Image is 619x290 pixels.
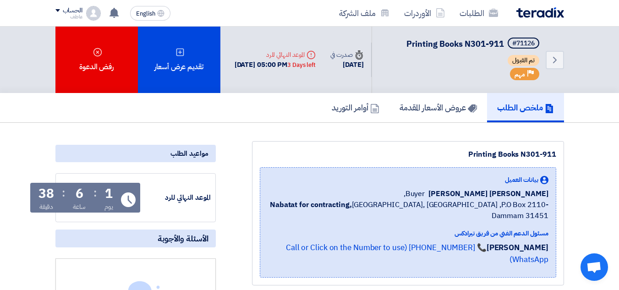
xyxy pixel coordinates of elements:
div: مواعيد الطلب [55,145,216,162]
span: [GEOGRAPHIC_DATA], [GEOGRAPHIC_DATA] ,P.O Box 2110- Dammam 31451 [268,199,548,221]
div: #71126 [512,40,535,47]
strong: [PERSON_NAME] [487,242,548,253]
span: الأسئلة والأجوبة [158,233,208,244]
h5: ملخص الطلب [497,102,554,113]
a: Open chat [581,253,608,281]
span: [PERSON_NAME] [PERSON_NAME] [428,188,548,199]
span: مهم [515,70,525,79]
h5: عروض الأسعار المقدمة [400,102,477,113]
a: الطلبات [452,2,505,24]
div: 38 [38,187,54,200]
div: عاطف [55,14,82,19]
div: دقيقة [39,202,54,212]
span: تم القبول [508,55,539,66]
div: الموعد النهائي للرد [142,192,211,203]
div: رفض الدعوة [55,27,138,93]
div: : [62,185,65,201]
button: English [130,6,170,21]
h5: أوامر التوريد [332,102,379,113]
h5: Printing Books N301-911 [406,38,541,50]
div: 6 [76,187,83,200]
a: الأوردرات [397,2,452,24]
span: English [136,11,155,17]
img: Teradix logo [516,7,564,18]
div: تقديم عرض أسعار [138,27,220,93]
div: الحساب [63,7,82,15]
div: : [93,185,97,201]
div: يوم [104,202,113,212]
a: أوامر التوريد [322,93,389,122]
div: الموعد النهائي للرد [235,50,316,60]
b: Nabatat for contracting, [270,199,352,210]
span: بيانات العميل [505,175,538,185]
div: مسئول الدعم الفني من فريق تيرادكس [268,229,548,238]
div: Printing Books N301-911 [260,149,556,160]
div: [DATE] [330,60,363,70]
a: ملف الشركة [332,2,397,24]
span: Buyer, [404,188,425,199]
div: 1 [105,187,113,200]
a: ملخص الطلب [487,93,564,122]
div: ساعة [73,202,86,212]
div: 3 Days left [287,60,316,70]
span: Printing Books N301-911 [406,38,504,50]
a: 📞 [PHONE_NUMBER] (Call or Click on the Number to use WhatsApp) [286,242,548,265]
div: [DATE] 05:00 PM [235,60,316,70]
img: profile_test.png [86,6,101,21]
a: عروض الأسعار المقدمة [389,93,487,122]
div: صدرت في [330,50,363,60]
